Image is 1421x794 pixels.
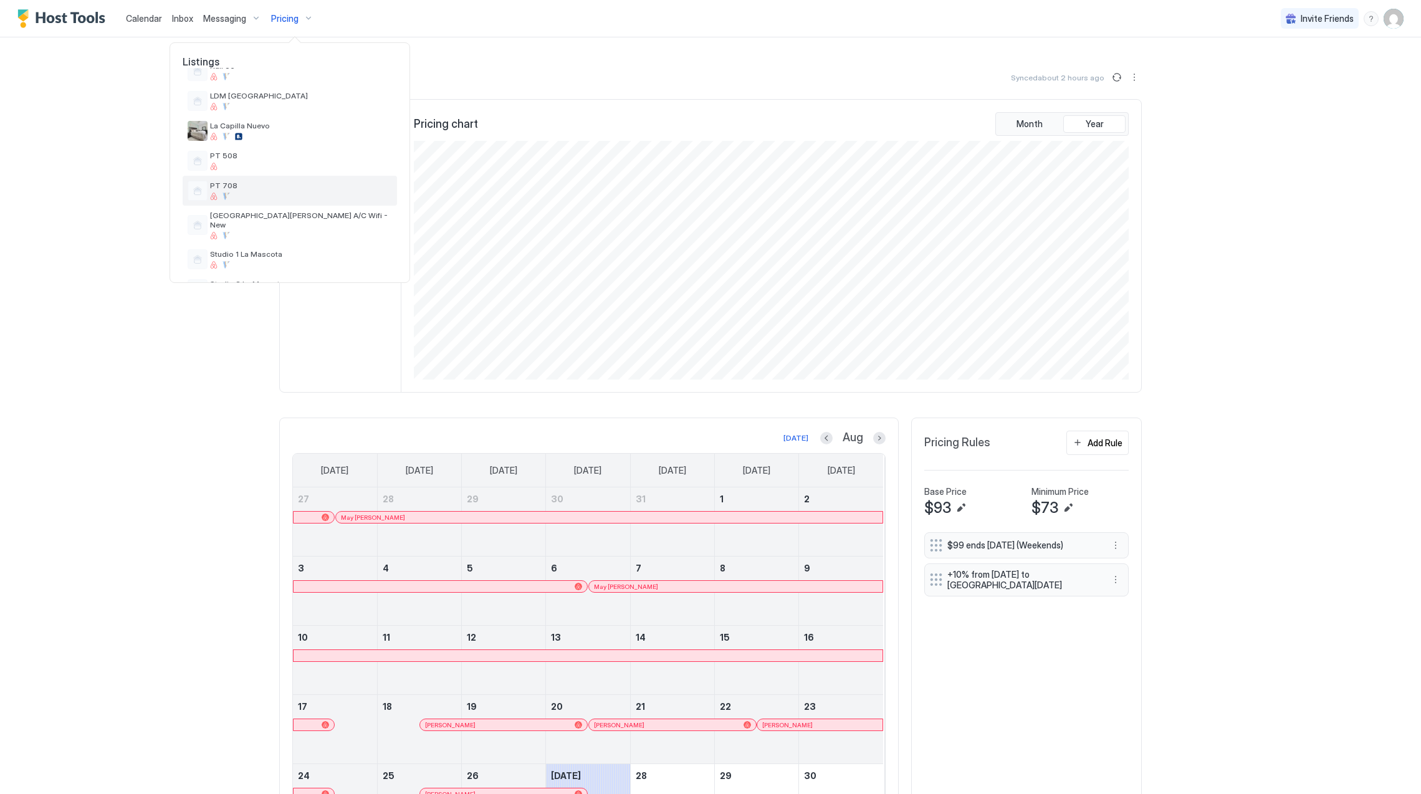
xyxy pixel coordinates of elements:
span: LDM [GEOGRAPHIC_DATA] [210,91,392,100]
span: Studio 2 La Mascota [210,279,392,289]
div: listing image [188,121,208,141]
span: La Capilla Nuevo [210,121,392,130]
span: PT 508 [210,151,392,160]
span: Listings [170,55,409,68]
span: [GEOGRAPHIC_DATA][PERSON_NAME] A/C Wifi - New [210,211,392,229]
span: PT 708 [210,181,392,190]
span: Studio 1 La Mascota [210,249,392,259]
